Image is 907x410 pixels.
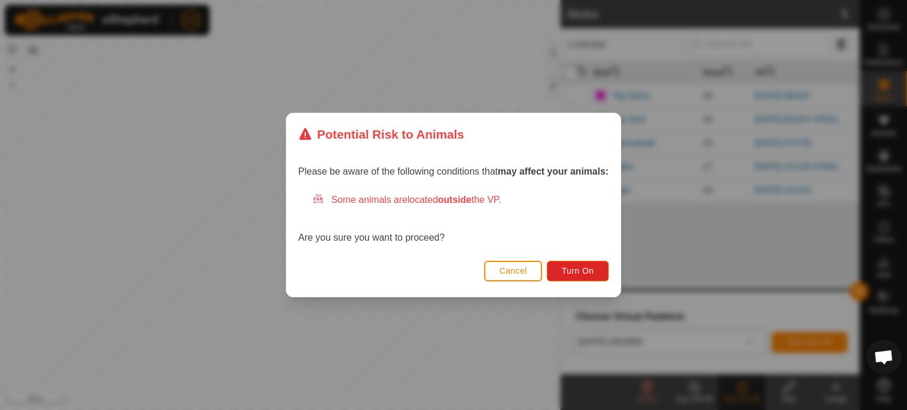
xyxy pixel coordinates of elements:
[562,266,594,275] span: Turn On
[500,266,527,275] span: Cancel
[312,193,609,207] div: Some animals are
[547,261,609,281] button: Turn On
[298,166,609,176] span: Please be aware of the following conditions that
[498,166,609,176] strong: may affect your animals:
[407,195,501,205] span: located the VP.
[298,193,609,245] div: Are you sure you want to proceed?
[438,195,472,205] strong: outside
[866,339,902,375] div: Open chat
[298,125,464,143] div: Potential Risk to Animals
[484,261,543,281] button: Cancel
